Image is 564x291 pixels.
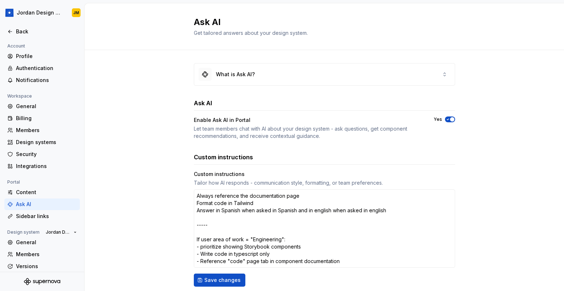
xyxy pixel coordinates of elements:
[16,239,77,246] div: General
[17,9,63,16] div: Jordan Design System
[4,42,28,50] div: Account
[4,112,80,124] a: Billing
[4,26,80,37] a: Back
[194,189,455,268] textarea: Always reference the documentation page Format code in Tailwind Answer in Spanish when asked in S...
[1,5,83,21] button: Jordan Design SystemJM
[194,153,253,161] h3: Custom instructions
[4,249,80,260] a: Members
[194,179,455,187] div: Tailor how AI responds - communication style, formatting, or team preferences.
[16,103,77,110] div: General
[4,148,80,160] a: Security
[4,228,42,237] div: Design system
[16,139,77,146] div: Design systems
[204,276,241,284] span: Save changes
[4,50,80,62] a: Profile
[194,125,421,140] div: Let team members chat with AI about your design system - ask questions, get component recommendat...
[194,16,446,28] h2: Ask AI
[194,274,245,287] button: Save changes
[4,101,80,112] a: General
[16,28,77,35] div: Back
[216,71,255,78] div: What is Ask AI?
[4,187,80,198] a: Content
[16,263,77,270] div: Versions
[4,261,80,272] a: Versions
[4,237,80,248] a: General
[16,213,77,220] div: Sidebar links
[4,74,80,86] a: Notifications
[4,92,35,101] div: Workspace
[16,53,77,60] div: Profile
[16,189,77,196] div: Content
[16,127,77,134] div: Members
[16,163,77,170] div: Integrations
[16,251,77,258] div: Members
[24,278,60,285] svg: Supernova Logo
[434,116,442,122] label: Yes
[194,99,212,107] h3: Ask AI
[4,136,80,148] a: Design systems
[46,229,71,235] span: Jordan Design System
[73,10,79,16] div: JM
[4,210,80,222] a: Sidebar links
[16,151,77,158] div: Security
[16,65,77,72] div: Authentication
[4,178,23,187] div: Portal
[194,30,308,36] span: Get tailored answers about your design system.
[16,115,77,122] div: Billing
[4,198,80,210] a: Ask AI
[16,201,77,208] div: Ask AI
[4,124,80,136] a: Members
[5,8,14,17] img: 049812b6-2877-400d-9dc9-987621144c16.png
[4,62,80,74] a: Authentication
[194,116,421,124] div: Enable Ask AI in Portal
[194,171,455,178] div: Custom instructions
[16,77,77,84] div: Notifications
[4,160,80,172] a: Integrations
